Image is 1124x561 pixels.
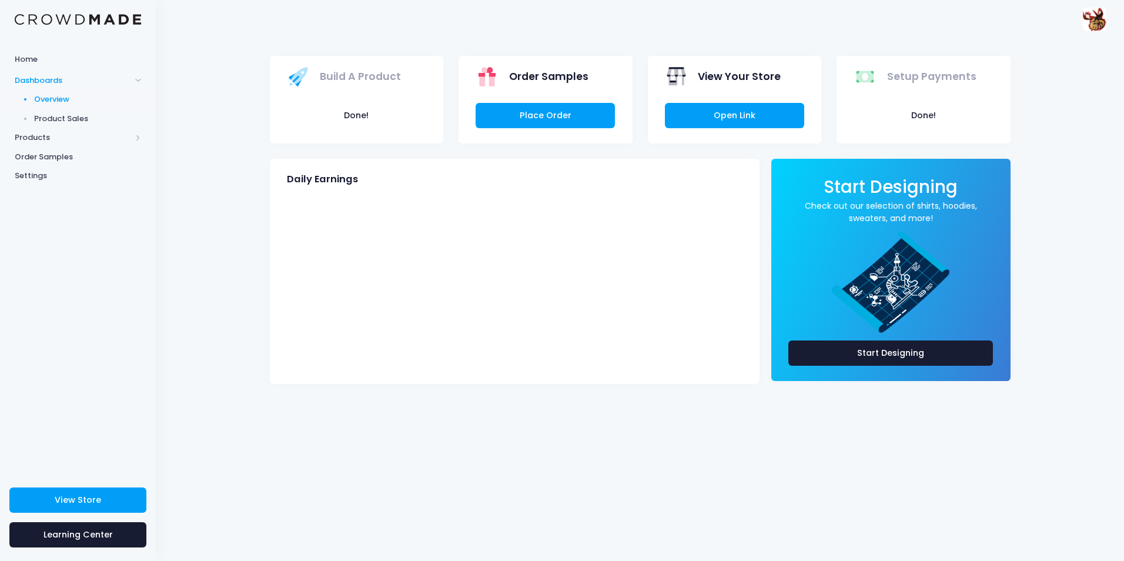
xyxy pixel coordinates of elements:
span: Order Samples [15,151,141,163]
img: User [1083,8,1106,31]
a: Open Link [665,103,804,128]
button: Done! [287,103,426,128]
span: Build A Product [320,69,401,84]
img: Logo [15,14,141,25]
a: Place Order [476,103,615,128]
span: Product Sales [34,113,142,125]
span: Start Designing [824,175,958,199]
span: Dashboards [15,75,131,86]
span: View Your Store [698,69,781,84]
span: Setup Payments [887,69,976,84]
button: Done! [854,103,993,128]
span: Daily Earnings [287,173,358,185]
a: Learning Center [9,522,146,547]
span: Overview [34,93,142,105]
a: View Store [9,487,146,513]
a: Start Designing [788,340,993,366]
span: Settings [15,170,141,182]
a: Check out our selection of shirts, hoodies, sweaters, and more! [788,200,993,225]
span: Order Samples [509,69,588,84]
span: Home [15,54,141,65]
span: Products [15,132,131,143]
span: View Store [55,494,101,506]
a: Start Designing [824,185,958,196]
span: Learning Center [44,529,113,540]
